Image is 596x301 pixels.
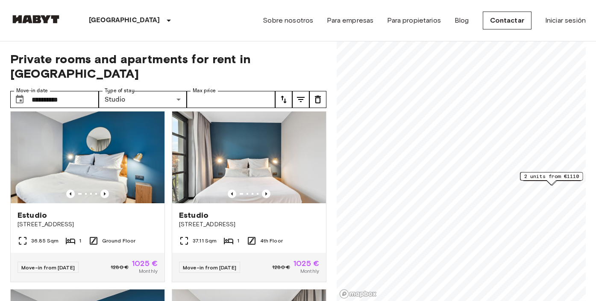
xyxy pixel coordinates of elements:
[455,15,469,26] a: Blog
[11,101,164,203] img: Marketing picture of unit DE-01-483-004-01
[309,91,326,108] button: tune
[387,15,441,26] a: Para propietarios
[483,12,531,29] a: Contactar
[132,260,158,267] span: 1025 €
[193,237,217,245] span: 37.11 Sqm
[79,237,81,245] span: 1
[100,190,109,198] button: Previous image
[21,264,75,271] span: Move-in from [DATE]
[111,263,129,271] span: 1280 €
[260,237,283,245] span: 4th Floor
[179,210,208,220] span: Estudio
[102,237,136,245] span: Ground Floor
[18,210,47,220] span: Estudio
[11,91,28,108] button: Choose date, selected date is 1 Sep 2025
[292,91,309,108] button: tune
[262,190,270,198] button: Previous image
[139,267,158,275] span: Monthly
[237,237,239,245] span: 1
[520,172,583,185] div: Map marker
[275,91,292,108] button: tune
[105,87,135,94] label: Type of stay
[520,172,583,185] div: Map marker
[300,267,319,275] span: Monthly
[10,52,326,81] span: Private rooms and apartments for rent in [GEOGRAPHIC_DATA]
[193,87,216,94] label: Max price
[272,263,290,271] span: 1280 €
[172,100,326,282] a: Marketing picture of unit DE-01-481-413-01Previous imagePrevious imageEstudio[STREET_ADDRESS]37.1...
[228,190,236,198] button: Previous image
[339,289,377,299] a: Mapbox logo
[172,101,326,203] img: Marketing picture of unit DE-01-481-413-01
[263,15,313,26] a: Sobre nosotros
[327,15,373,26] a: Para empresas
[10,100,165,282] a: Marketing picture of unit DE-01-483-004-01Previous imagePrevious imageEstudio[STREET_ADDRESS]36.8...
[16,87,48,94] label: Move-in date
[183,264,236,271] span: Move-in from [DATE]
[545,15,586,26] a: Iniciar sesión
[10,15,62,23] img: Habyt
[179,220,319,229] span: [STREET_ADDRESS]
[66,190,75,198] button: Previous image
[31,237,59,245] span: 36.85 Sqm
[524,172,579,180] span: 2 units from €1110
[89,15,160,26] p: [GEOGRAPHIC_DATA]
[18,220,158,229] span: [STREET_ADDRESS]
[294,260,319,267] span: 1025 €
[99,91,187,108] div: Studio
